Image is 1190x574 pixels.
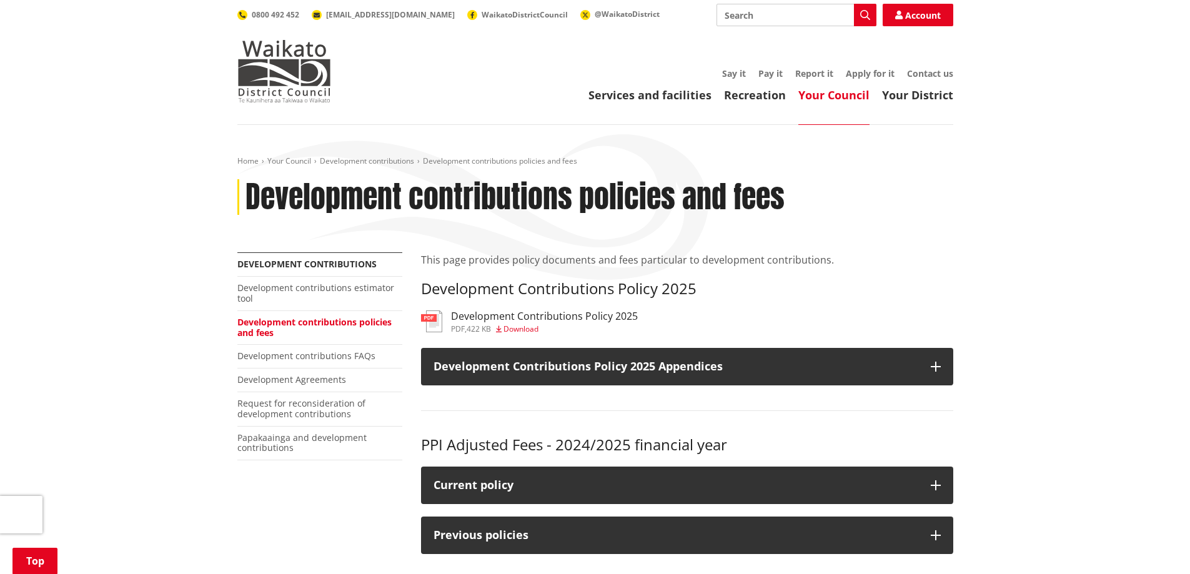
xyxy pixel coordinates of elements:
a: Recreation [724,87,786,102]
a: Development contributions [320,156,414,166]
button: Development Contributions Policy 2025 Appendices [421,348,953,385]
a: @WaikatoDistrict [580,9,660,19]
a: Your District [882,87,953,102]
span: 422 KB [467,324,491,334]
h1: Development contributions policies and fees [245,179,785,215]
h3: Development Contributions Policy 2025 [421,280,953,298]
h3: Development Contributions Policy 2025 Appendices [434,360,918,373]
a: Request for reconsideration of development contributions [237,397,365,420]
button: Previous policies [421,517,953,554]
a: Development contributions estimator tool [237,282,394,304]
a: Apply for it [846,67,895,79]
a: Development Contributions Policy 2025 pdf,422 KB Download [421,310,638,333]
span: Download [503,324,538,334]
h3: PPI Adjusted Fees - 2024/2025 financial year [421,436,953,454]
a: Your Council [267,156,311,166]
input: Search input [716,4,876,26]
a: Development Agreements [237,374,346,385]
a: Papakaainga and development contributions [237,432,367,454]
span: @WaikatoDistrict [595,9,660,19]
a: Say it [722,67,746,79]
p: This page provides policy documents and fees particular to development contributions. [421,252,953,267]
a: Account [883,4,953,26]
h3: Development Contributions Policy 2025 [451,310,638,322]
span: 0800 492 452 [252,9,299,20]
span: pdf [451,324,465,334]
a: [EMAIL_ADDRESS][DOMAIN_NAME] [312,9,455,20]
a: Contact us [907,67,953,79]
div: , [451,325,638,333]
button: Current policy [421,467,953,504]
a: Development contributions FAQs [237,350,375,362]
img: document-pdf.svg [421,310,442,332]
span: [EMAIL_ADDRESS][DOMAIN_NAME] [326,9,455,20]
a: 0800 492 452 [237,9,299,20]
div: Previous policies [434,529,918,542]
div: Current policy [434,479,918,492]
a: Home [237,156,259,166]
span: Development contributions policies and fees [423,156,577,166]
a: Development contributions policies and fees [237,316,392,339]
a: Top [12,548,57,574]
a: Pay it [758,67,783,79]
a: WaikatoDistrictCouncil [467,9,568,20]
img: Waikato District Council - Te Kaunihera aa Takiwaa o Waikato [237,40,331,102]
a: Development contributions [237,258,377,270]
a: Your Council [798,87,870,102]
a: Services and facilities [588,87,712,102]
a: Report it [795,67,833,79]
span: WaikatoDistrictCouncil [482,9,568,20]
nav: breadcrumb [237,156,953,167]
